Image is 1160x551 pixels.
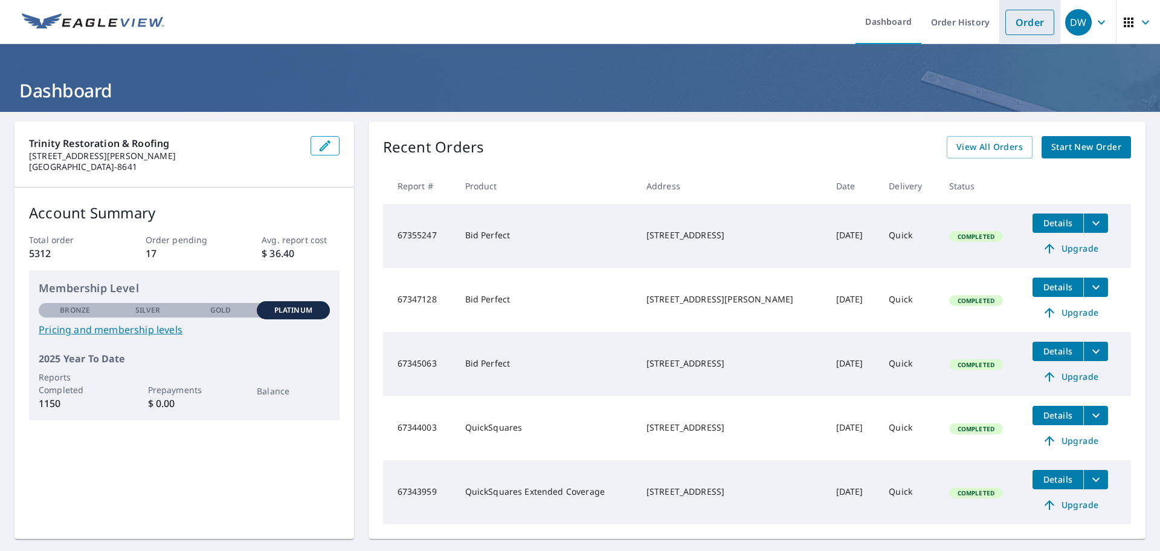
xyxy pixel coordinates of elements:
[1033,278,1083,297] button: detailsBtn-67347128
[257,385,329,397] p: Balance
[148,383,221,396] p: Prepayments
[29,233,106,246] p: Total order
[879,168,939,204] th: Delivery
[950,296,1002,305] span: Completed
[826,332,880,396] td: [DATE]
[1040,345,1076,357] span: Details
[262,246,339,261] p: $ 36.40
[939,168,1023,204] th: Status
[22,13,164,31] img: EV Logo
[39,280,330,296] p: Membership Level
[383,204,456,268] td: 67355247
[146,246,223,261] p: 17
[456,332,637,396] td: Bid Perfect
[1033,470,1083,489] button: detailsBtn-67343959
[947,136,1033,158] a: View All Orders
[1040,498,1101,512] span: Upgrade
[879,460,939,524] td: Quick
[1083,470,1108,489] button: filesDropdownBtn-67343959
[1040,434,1101,448] span: Upgrade
[1083,406,1108,425] button: filesDropdownBtn-67344003
[646,293,817,305] div: [STREET_ADDRESS][PERSON_NAME]
[383,460,456,524] td: 67343959
[879,332,939,396] td: Quick
[29,151,301,161] p: [STREET_ADDRESS][PERSON_NAME]
[1042,136,1131,158] a: Start New Order
[148,396,221,411] p: $ 0.00
[1083,278,1108,297] button: filesDropdownBtn-67347128
[456,204,637,268] td: Bid Perfect
[60,305,90,316] p: Bronze
[1033,367,1108,386] a: Upgrade
[1040,217,1076,229] span: Details
[826,168,880,204] th: Date
[39,351,330,366] p: 2025 Year To Date
[456,268,637,332] td: Bid Perfect
[1040,241,1101,256] span: Upgrade
[879,396,939,460] td: Quick
[646,357,817,370] div: [STREET_ADDRESS]
[1033,239,1108,258] a: Upgrade
[135,305,161,316] p: Silver
[826,268,880,332] td: [DATE]
[1033,431,1108,451] a: Upgrade
[950,232,1002,241] span: Completed
[1040,370,1101,384] span: Upgrade
[879,268,939,332] td: Quick
[1005,10,1054,35] a: Order
[39,322,330,337] a: Pricing and membership levels
[210,305,231,316] p: Gold
[383,136,485,158] p: Recent Orders
[1033,214,1083,233] button: detailsBtn-67355247
[1033,406,1083,425] button: detailsBtn-67344003
[383,396,456,460] td: 67344003
[1065,9,1092,36] div: DW
[956,140,1023,155] span: View All Orders
[1083,214,1108,233] button: filesDropdownBtn-67355247
[1051,140,1121,155] span: Start New Order
[1040,305,1101,320] span: Upgrade
[637,168,826,204] th: Address
[29,202,340,224] p: Account Summary
[646,486,817,498] div: [STREET_ADDRESS]
[1083,342,1108,361] button: filesDropdownBtn-67345063
[950,425,1002,433] span: Completed
[274,305,312,316] p: Platinum
[383,168,456,204] th: Report #
[826,460,880,524] td: [DATE]
[1033,303,1108,322] a: Upgrade
[950,489,1002,497] span: Completed
[826,396,880,460] td: [DATE]
[456,460,637,524] td: QuickSquares Extended Coverage
[1033,495,1108,515] a: Upgrade
[879,204,939,268] td: Quick
[39,396,111,411] p: 1150
[646,229,817,241] div: [STREET_ADDRESS]
[456,396,637,460] td: QuickSquares
[29,136,301,151] p: Trinity Restoration & Roofing
[950,360,1002,369] span: Completed
[826,204,880,268] td: [DATE]
[29,246,106,261] p: 5312
[14,78,1145,103] h1: Dashboard
[456,168,637,204] th: Product
[1040,474,1076,485] span: Details
[262,233,339,246] p: Avg. report cost
[29,161,301,172] p: [GEOGRAPHIC_DATA]-8641
[1040,409,1076,421] span: Details
[383,332,456,396] td: 67345063
[1033,342,1083,361] button: detailsBtn-67345063
[1040,281,1076,293] span: Details
[39,371,111,396] p: Reports Completed
[383,268,456,332] td: 67347128
[146,233,223,246] p: Order pending
[646,422,817,434] div: [STREET_ADDRESS]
